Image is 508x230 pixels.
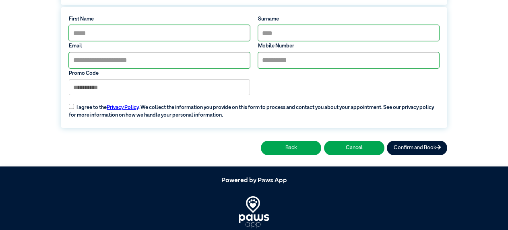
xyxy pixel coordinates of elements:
label: Promo Code [69,70,250,77]
label: Surname [258,15,439,23]
label: Email [69,42,250,50]
button: Cancel [324,141,384,155]
img: PawsApp [239,196,270,228]
label: I agree to the . We collect the information you provide on this form to process and contact you a... [65,99,443,119]
label: Mobile Number [258,42,439,50]
label: First Name [69,15,250,23]
h5: Powered by Paws App [61,177,447,185]
button: Back [261,141,321,155]
button: Confirm and Book [387,141,447,155]
input: I agree to thePrivacy Policy. We collect the information you provide on this form to process and ... [69,104,74,109]
a: Privacy Policy [107,105,138,110]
